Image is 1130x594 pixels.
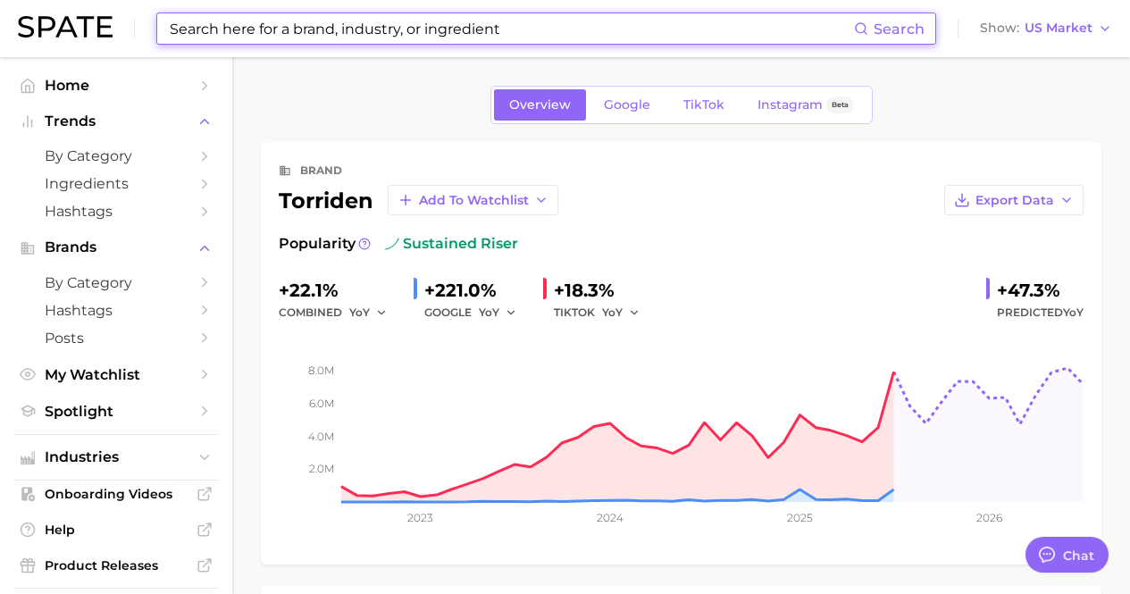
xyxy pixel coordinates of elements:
[832,97,849,113] span: Beta
[45,203,188,220] span: Hashtags
[14,234,218,261] button: Brands
[14,516,218,543] a: Help
[18,16,113,38] img: SPATE
[494,89,586,121] a: Overview
[602,305,623,320] span: YoY
[944,185,1084,215] button: Export Data
[589,89,665,121] a: Google
[758,97,823,113] span: Instagram
[385,237,399,251] img: sustained riser
[45,449,188,465] span: Industries
[388,185,558,215] button: Add to Watchlist
[419,193,529,208] span: Add to Watchlist
[602,302,640,323] button: YoY
[424,302,529,323] div: GOOGLE
[980,23,1019,33] span: Show
[45,522,188,538] span: Help
[14,397,218,425] a: Spotlight
[14,269,218,297] a: by Category
[300,160,342,181] div: brand
[45,147,188,164] span: by Category
[385,233,518,255] span: sustained riser
[45,486,188,502] span: Onboarding Videos
[349,305,370,320] span: YoY
[45,175,188,192] span: Ingredients
[14,297,218,324] a: Hashtags
[554,302,652,323] div: TIKTOK
[424,276,529,305] div: +221.0%
[14,444,218,471] button: Industries
[479,302,517,323] button: YoY
[168,13,854,44] input: Search here for a brand, industry, or ingredient
[14,361,218,389] a: My Watchlist
[45,302,188,319] span: Hashtags
[1063,305,1084,319] span: YoY
[45,274,188,291] span: by Category
[683,97,724,113] span: TikTok
[45,557,188,573] span: Product Releases
[14,108,218,135] button: Trends
[997,302,1084,323] span: Predicted
[279,233,356,255] span: Popularity
[45,239,188,255] span: Brands
[14,170,218,197] a: Ingredients
[604,97,650,113] span: Google
[668,89,740,121] a: TikTok
[45,403,188,420] span: Spotlight
[279,302,399,323] div: combined
[279,276,399,305] div: +22.1%
[14,324,218,352] a: Posts
[554,276,652,305] div: +18.3%
[349,302,388,323] button: YoY
[874,21,925,38] span: Search
[787,511,813,524] tspan: 2025
[975,193,1054,208] span: Export Data
[14,142,218,170] a: by Category
[279,185,558,215] div: torriden
[975,17,1117,40] button: ShowUS Market
[407,511,433,524] tspan: 2023
[742,89,869,121] a: InstagramBeta
[45,113,188,130] span: Trends
[14,552,218,579] a: Product Releases
[479,305,499,320] span: YoY
[45,330,188,347] span: Posts
[997,276,1084,305] div: +47.3%
[14,481,218,507] a: Onboarding Videos
[14,71,218,99] a: Home
[14,197,218,225] a: Hashtags
[509,97,571,113] span: Overview
[45,366,188,383] span: My Watchlist
[976,511,1002,524] tspan: 2026
[1025,23,1092,33] span: US Market
[597,511,624,524] tspan: 2024
[45,77,188,94] span: Home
